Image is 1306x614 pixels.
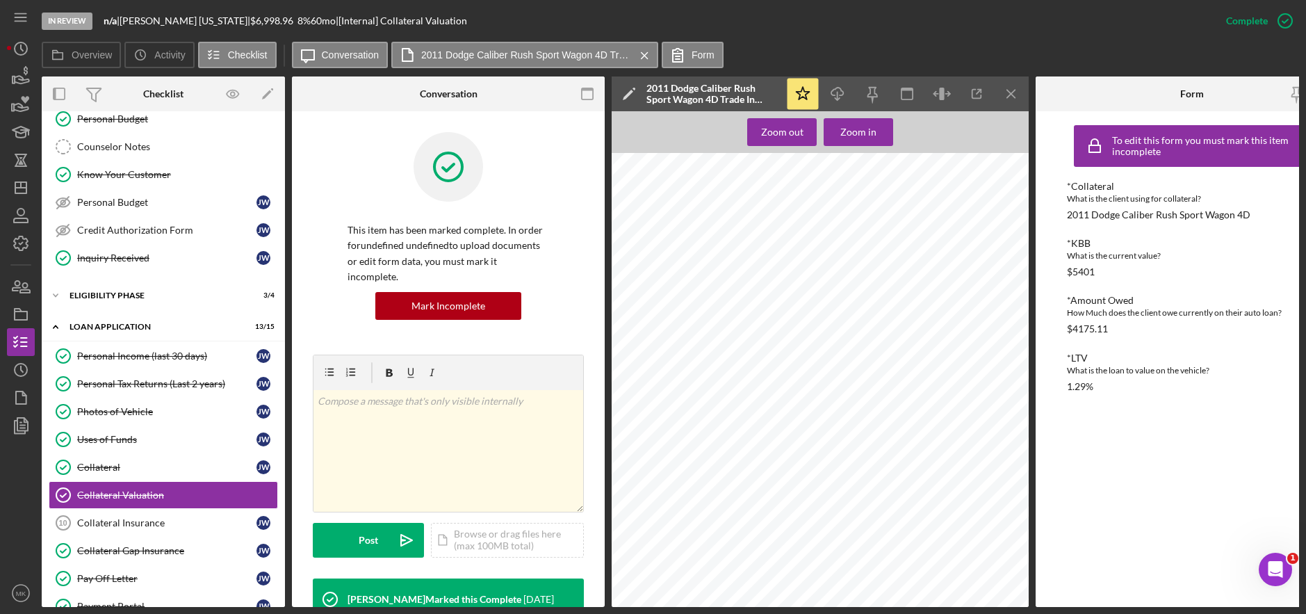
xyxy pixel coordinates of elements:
a: Personal BudgetJW [49,188,278,216]
label: Activity [154,49,185,60]
span: Advertisement [805,257,844,261]
div: J W [256,433,270,446]
div: In Review [42,13,92,30]
div: [PERSON_NAME] [US_STATE] | [120,15,250,26]
span: My Car's Value [644,273,701,280]
div: 8 % [297,15,311,26]
span: 2011 Dodge Caliber Rush Sport Wagon 4D Trade In Values | [PERSON_NAME] Blue Book [761,164,984,170]
span: Trade-In [807,388,840,395]
div: Personal Tax Returns (Last 2 years) [77,378,256,389]
div: J W [256,544,270,558]
div: | [Internal] Collateral Valuation [336,15,467,26]
div: [PERSON_NAME] Marked this Complete [348,594,521,605]
div: Form [1180,88,1204,99]
span: Private Party Range [794,451,855,458]
span: Rush Spo [979,188,1008,194]
text: MK [16,590,26,597]
button: MK [7,579,35,607]
div: 13 / 15 [250,323,275,331]
label: 2011 Dodge Caliber Rush Sport Wagon 4D Trade In Values _ [PERSON_NAME] Blue Book.pdf [421,49,630,60]
div: 3 / 4 [250,291,275,300]
div: Collateral Gap Insurance [77,545,256,556]
div: $6,998.96 [250,15,297,26]
span: Rush Sport Wagon 4D [771,285,860,292]
div: Complete [1226,7,1268,35]
div: J W [256,572,270,585]
button: Checklist [198,42,277,68]
label: Overview [72,49,112,60]
div: Conversation [420,88,477,99]
div: J W [256,251,270,265]
div: Personal Income (last 30 days) [77,350,256,362]
button: 2011 Dodge Caliber Rush Sport Wagon 4D Trade In Values _ [PERSON_NAME] Blue Book.pdf [391,42,658,68]
span: Print [989,274,1005,281]
div: Inquiry Received [77,252,256,264]
tspan: 10 [58,519,67,527]
span: Your Values [654,356,770,375]
a: Collateral Gap InsuranceJW [49,537,278,565]
label: Conversation [322,49,379,60]
span: 2011 Dodge Caliber [644,281,767,293]
div: Payment Portal [77,601,256,612]
div: Know Your Customer [77,169,277,180]
div: Collateral Valuation [77,490,277,501]
div: Collateral Insurance [77,517,256,528]
a: Uses of FundsJW [49,426,278,453]
div: Collateral [77,462,256,473]
a: Inquiry ReceivedJW [49,244,278,272]
div: J W [256,195,270,209]
div: | [104,15,120,26]
div: Zoom in [840,118,876,146]
span:  [645,206,646,209]
b: n/a [104,15,117,26]
div: $4175.11 [1067,323,1108,334]
div: Personal Budget [77,197,256,208]
div: Post [359,523,378,558]
button: Zoom in [824,118,893,146]
div: Counselor Notes [77,141,277,152]
span: Share this value [737,417,790,423]
button: Post [313,523,424,558]
a: Personal Budget [49,105,278,133]
span: $2,602 - $5,401 [790,459,858,469]
button: Mark Incomplete [375,292,521,320]
time: 2025-08-13 03:24 [523,594,554,605]
div: 2011 Dodge Caliber Rush Sport Wagon 4D Trade In Values _ [PERSON_NAME] Blue Book.pdf [646,83,778,105]
a: Personal Tax Returns (Last 2 years)JW [49,370,278,398]
span: 3.9 [644,298,655,305]
div: Personal Budget [77,113,277,124]
span: Private Party [654,387,707,394]
button: Complete [1212,7,1299,35]
div: 60 mo [311,15,336,26]
span: Donate Your Car [854,388,918,395]
div: J W [256,349,270,363]
div: Checklist [143,88,183,99]
div: Mark Incomplete [411,292,485,320]
div: 1.29% [1067,381,1093,392]
div: Zoom out [761,118,803,146]
span: Instant Cash Offer [721,388,792,395]
span: $4,002 [814,480,835,487]
div: J W [256,223,270,237]
span: [DATE] 12:47 PM [628,164,671,170]
button: Overview [42,42,121,68]
div: 2011 Dodge Caliber Rush Sport Wagon 4D [1067,209,1250,220]
button: Form [662,42,724,68]
p: This item has been marked complete. In order for undefined undefined to upload documents or edit ... [348,223,549,285]
div: Loan Application [70,323,240,331]
a: Personal Income (last 30 days)JW [49,342,278,370]
label: Checklist [228,49,268,60]
button: Activity [124,42,194,68]
div: Credit Authorization Form [77,225,256,236]
a: Know Your Customer [49,161,278,188]
span: Private Party Value [796,472,854,479]
div: Pay Off Letter [77,573,256,584]
div: J W [256,516,270,530]
a: Photos of VehicleJW [49,398,278,426]
div: J W [256,405,270,419]
div: Eligibility Phase [70,291,240,300]
div: J W [256,460,270,474]
div: Photos of Vehicle [77,406,256,417]
a: Counselor Notes [49,133,278,161]
a: Collateral Valuation [49,481,278,509]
